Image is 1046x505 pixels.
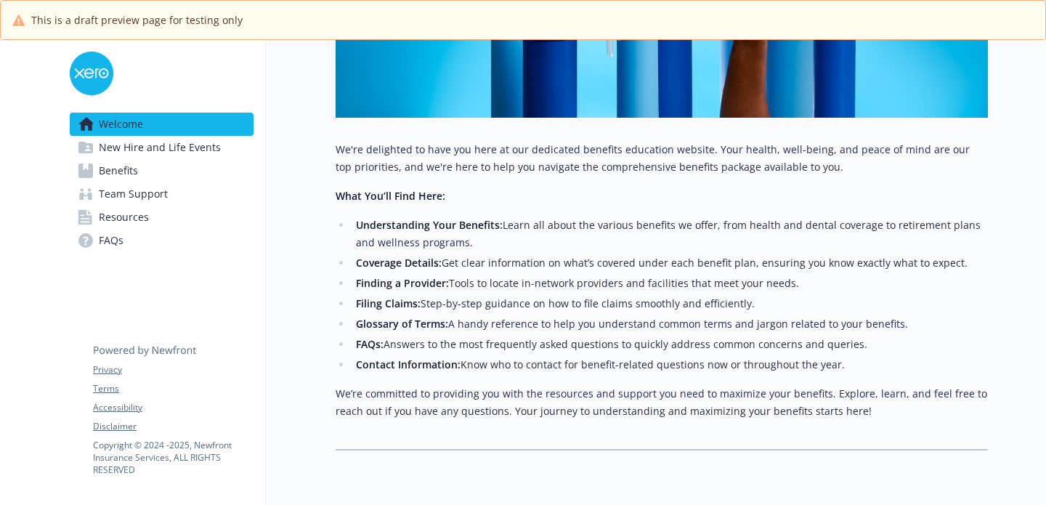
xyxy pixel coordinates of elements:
[99,206,149,229] span: Resources
[356,256,442,270] strong: Coverage Details:
[356,357,461,371] strong: Contact Information:
[352,217,988,251] li: Learn all about the various benefits we offer, from health and dental coverage to retirement plan...
[99,229,123,252] span: FAQs
[99,159,138,182] span: Benefits
[352,254,988,272] li: Get clear information on what’s covered under each benefit plan, ensuring you know exactly what t...
[356,296,421,310] strong: Filing Claims:
[356,337,384,351] strong: FAQs:
[336,141,988,176] p: We're delighted to have you here at our dedicated benefits education website. Your health, well-b...
[93,439,253,476] p: Copyright © 2024 - 2025 , Newfront Insurance Services, ALL RIGHTS RESERVED
[93,363,253,376] a: Privacy
[356,276,449,290] strong: Finding a Provider:
[336,189,445,203] strong: What You’ll Find Here:
[99,136,221,159] span: New Hire and Life Events
[70,206,254,229] a: Resources
[70,229,254,252] a: FAQs
[70,159,254,182] a: Benefits
[352,336,988,353] li: Answers to the most frequently asked questions to quickly address common concerns and queries.
[336,385,988,420] p: We’re committed to providing you with the resources and support you need to maximize your benefit...
[356,218,503,232] strong: Understanding Your Benefits:
[99,113,143,136] span: Welcome
[352,356,988,373] li: Know who to contact for benefit-related questions now or throughout the year.
[352,315,988,333] li: A handy reference to help you understand common terms and jargon related to your benefits.
[70,113,254,136] a: Welcome
[93,401,253,414] a: Accessibility
[352,295,988,312] li: Step-by-step guidance on how to file claims smoothly and efficiently.
[356,317,448,331] strong: Glossary of Terms:
[99,182,168,206] span: Team Support
[70,136,254,159] a: New Hire and Life Events
[31,12,243,28] span: This is a draft preview page for testing only
[93,420,253,433] a: Disclaimer
[93,382,253,395] a: Terms
[352,275,988,292] li: Tools to locate in-network providers and facilities that meet your needs.
[70,182,254,206] a: Team Support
